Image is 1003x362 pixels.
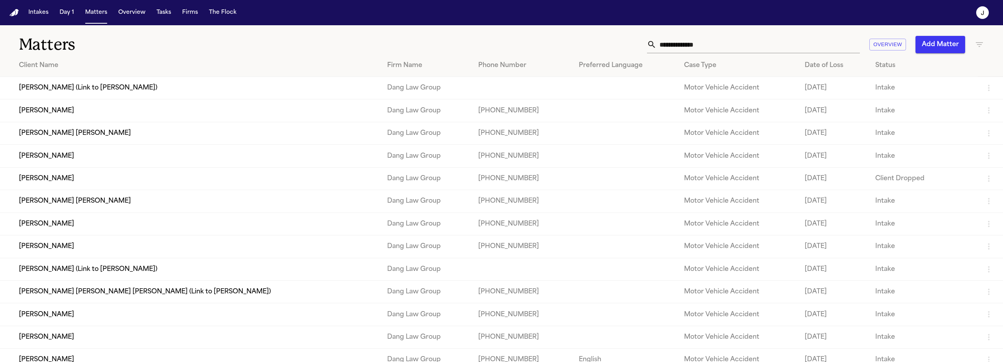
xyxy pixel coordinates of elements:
td: Dang Law Group [381,303,472,326]
td: Intake [869,280,978,303]
td: [DATE] [798,167,869,190]
button: Matters [82,6,110,20]
td: Intake [869,235,978,258]
td: Motor Vehicle Accident [678,326,798,348]
td: [PHONE_NUMBER] [472,122,573,144]
td: Dang Law Group [381,326,472,348]
td: Motor Vehicle Accident [678,235,798,258]
td: Intake [869,99,978,122]
td: Motor Vehicle Accident [678,258,798,280]
td: Dang Law Group [381,190,472,213]
td: Dang Law Group [381,258,472,280]
td: [PHONE_NUMBER] [472,145,573,167]
td: Intake [869,77,978,99]
td: [DATE] [798,235,869,258]
td: Dang Law Group [381,99,472,122]
td: Motor Vehicle Accident [678,213,798,235]
div: Date of Loss [805,61,863,70]
img: Finch Logo [9,9,19,17]
a: Home [9,9,19,17]
button: Firms [179,6,201,20]
div: Status [875,61,971,70]
div: Firm Name [387,61,466,70]
td: [DATE] [798,303,869,326]
div: Phone Number [478,61,567,70]
button: Overview [869,39,906,51]
div: Case Type [684,61,792,70]
button: Add Matter [915,36,965,53]
div: Client Name [19,61,375,70]
td: Dang Law Group [381,145,472,167]
button: Overview [115,6,149,20]
td: Intake [869,145,978,167]
td: [PHONE_NUMBER] [472,99,573,122]
td: [PHONE_NUMBER] [472,167,573,190]
td: Dang Law Group [381,77,472,99]
button: The Flock [206,6,240,20]
td: [DATE] [798,77,869,99]
td: Intake [869,258,978,280]
td: [PHONE_NUMBER] [472,326,573,348]
td: [PHONE_NUMBER] [472,213,573,235]
td: Dang Law Group [381,280,472,303]
td: [DATE] [798,99,869,122]
button: Intakes [25,6,52,20]
td: [DATE] [798,280,869,303]
td: [PHONE_NUMBER] [472,303,573,326]
div: Preferred Language [579,61,671,70]
td: Intake [869,190,978,213]
button: Tasks [153,6,174,20]
td: Motor Vehicle Accident [678,190,798,213]
h1: Matters [19,35,310,54]
td: [DATE] [798,258,869,280]
td: Intake [869,122,978,144]
td: Intake [869,213,978,235]
td: [PHONE_NUMBER] [472,190,573,213]
td: [PHONE_NUMBER] [472,235,573,258]
td: Intake [869,326,978,348]
td: Motor Vehicle Accident [678,167,798,190]
td: Motor Vehicle Accident [678,122,798,144]
td: Dang Law Group [381,213,472,235]
td: Motor Vehicle Accident [678,303,798,326]
td: Dang Law Group [381,235,472,258]
td: [DATE] [798,145,869,167]
td: Motor Vehicle Accident [678,145,798,167]
td: [DATE] [798,190,869,213]
td: [PHONE_NUMBER] [472,280,573,303]
td: [DATE] [798,122,869,144]
td: Dang Law Group [381,167,472,190]
td: [DATE] [798,213,869,235]
td: Motor Vehicle Accident [678,280,798,303]
td: Motor Vehicle Accident [678,77,798,99]
td: Client Dropped [869,167,978,190]
td: Intake [869,303,978,326]
button: Day 1 [56,6,77,20]
td: [DATE] [798,326,869,348]
td: Dang Law Group [381,122,472,144]
td: Motor Vehicle Accident [678,99,798,122]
